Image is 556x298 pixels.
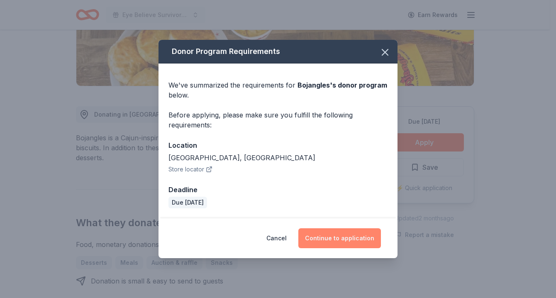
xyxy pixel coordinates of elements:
[168,153,388,163] div: [GEOGRAPHIC_DATA], [GEOGRAPHIC_DATA]
[168,110,388,130] div: Before applying, please make sure you fulfill the following requirements:
[168,80,388,100] div: We've summarized the requirements for below.
[298,228,381,248] button: Continue to application
[168,184,388,195] div: Deadline
[298,81,387,89] span: Bojangles 's donor program
[168,140,388,151] div: Location
[159,40,397,64] div: Donor Program Requirements
[168,197,207,208] div: Due [DATE]
[168,164,212,174] button: Store locator
[266,228,287,248] button: Cancel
